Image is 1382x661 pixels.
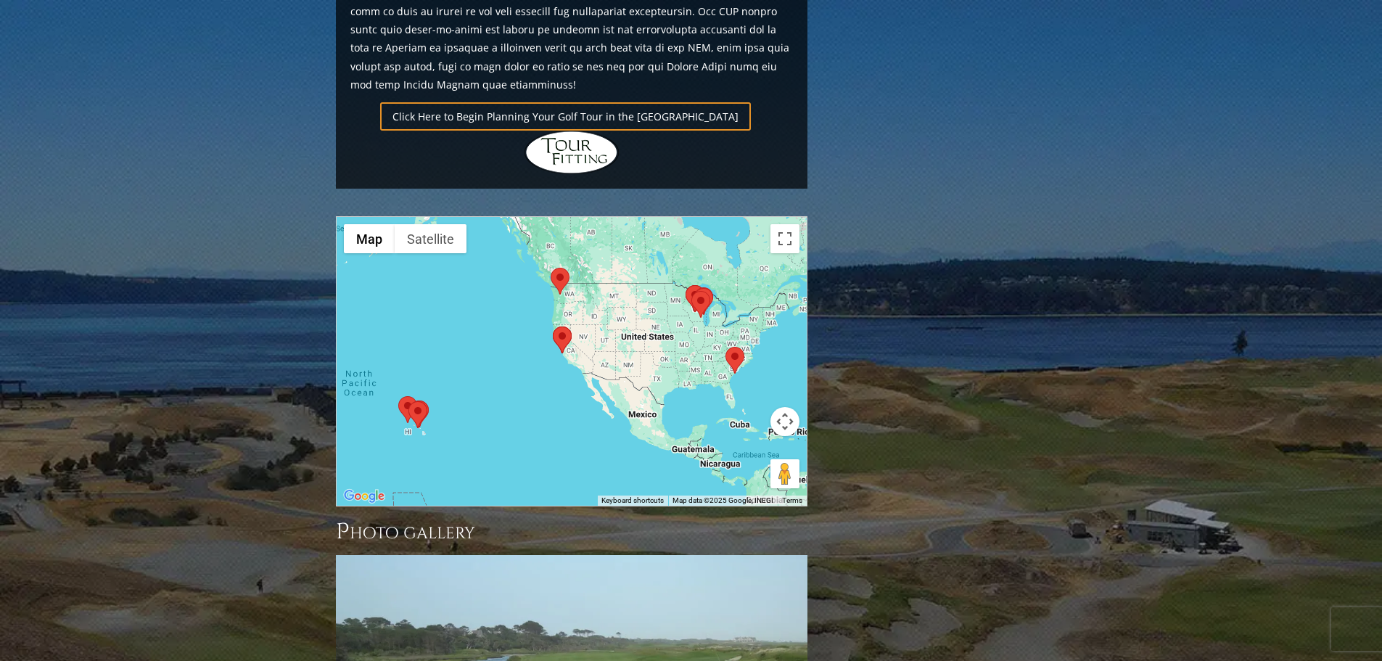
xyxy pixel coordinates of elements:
img: Google [340,487,388,506]
img: Hidden Links [525,131,619,174]
button: Map camera controls [770,407,799,436]
span: Map data ©2025 Google, INEGI [673,496,773,504]
a: Open this area in Google Maps (opens a new window) [340,487,388,506]
button: Show satellite imagery [395,224,466,253]
button: Keyboard shortcuts [601,496,664,506]
button: Toggle fullscreen view [770,224,799,253]
a: Terms (opens in new tab) [782,496,802,504]
button: Drag Pegman onto the map to open Street View [770,459,799,488]
h3: Photo Gallery [336,517,807,546]
button: Show street map [344,224,395,253]
a: Click Here to Begin Planning Your Golf Tour in the [GEOGRAPHIC_DATA] [380,102,751,131]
